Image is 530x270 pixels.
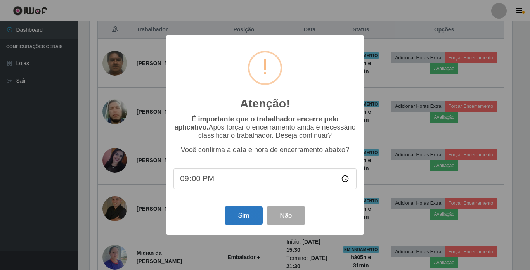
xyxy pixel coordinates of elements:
button: Sim [225,206,262,225]
button: Não [267,206,305,225]
b: É importante que o trabalhador encerre pelo aplicativo. [174,115,338,131]
h2: Atenção! [240,97,290,111]
p: Você confirma a data e hora de encerramento abaixo? [173,146,357,154]
p: Após forçar o encerramento ainda é necessário classificar o trabalhador. Deseja continuar? [173,115,357,140]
